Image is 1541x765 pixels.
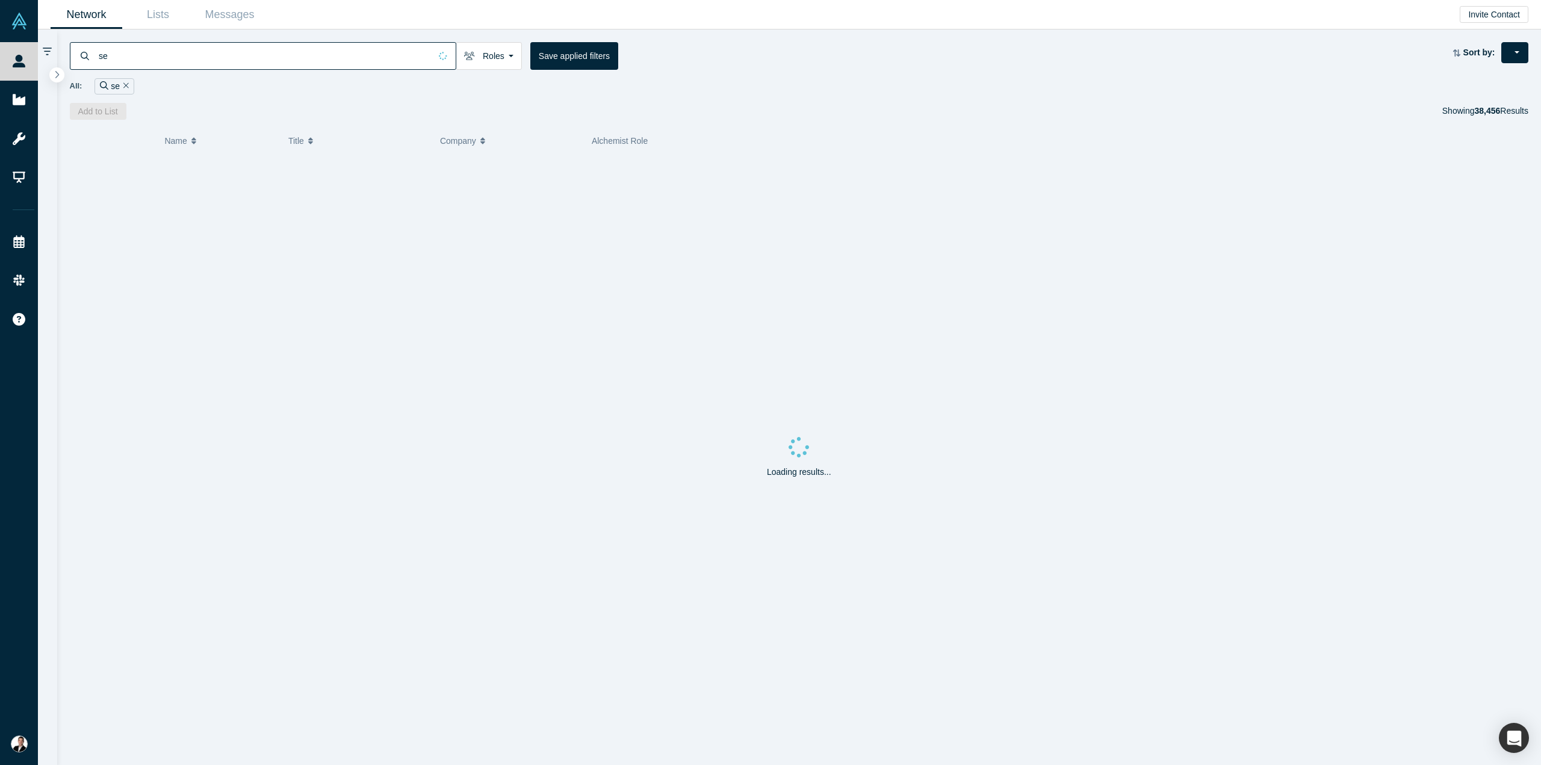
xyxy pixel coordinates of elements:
a: Lists [122,1,194,29]
img: Alchemist Vault Logo [11,13,28,29]
button: Roles [456,42,522,70]
button: Remove Filter [120,79,129,93]
button: Name [164,128,276,153]
div: Showing [1442,103,1528,120]
span: Company [440,128,476,153]
img: Jon Ozdoruk's Account [11,736,28,752]
span: Alchemist Role [592,136,648,146]
span: Results [1474,106,1528,116]
p: Loading results... [767,466,831,479]
button: Invite Contact [1460,6,1528,23]
strong: Sort by: [1463,48,1495,57]
button: Title [288,128,427,153]
div: se [95,78,134,94]
input: Search by name, title, company, summary, expertise, investment criteria or topics of focus [98,42,430,70]
button: Save applied filters [530,42,618,70]
button: Company [440,128,579,153]
a: Messages [194,1,265,29]
span: Name [164,128,187,153]
span: All: [70,80,82,92]
strong: 38,456 [1474,106,1500,116]
button: Add to List [70,103,126,120]
span: Title [288,128,304,153]
a: Network [51,1,122,29]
